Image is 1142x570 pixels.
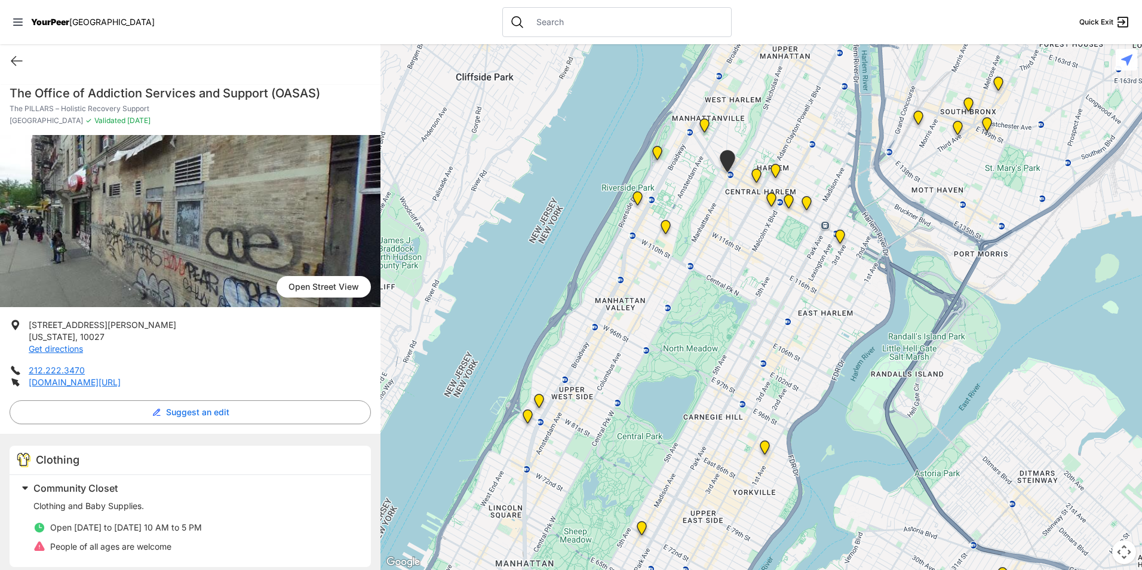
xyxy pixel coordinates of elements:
div: Main Location [828,225,852,253]
div: Ford Hall [625,186,650,215]
button: Map camera controls [1112,540,1136,564]
div: Avenue Church [753,436,777,464]
img: Google [383,554,423,570]
div: Harm Reduction Center [906,106,931,134]
div: East Harlem [794,191,819,220]
span: [STREET_ADDRESS][PERSON_NAME] [29,320,176,330]
span: ✓ [85,116,92,125]
p: Clothing and Baby Supplies. [33,500,357,512]
a: Quick Exit [1079,15,1130,29]
span: [DATE] [125,116,151,125]
span: Clothing [36,453,79,466]
div: Bronx Youth Center (BYC) [986,72,1011,100]
span: [US_STATE] [29,332,75,342]
span: 10027 [80,332,105,342]
span: YourPeer [31,17,69,27]
div: Pathways Adult Drop-In Program [527,389,551,418]
span: People of all ages are welcome [50,541,171,551]
span: Community Closet [33,482,118,494]
div: Uptown/Harlem DYCD Youth Drop-in Center [744,164,769,192]
div: The Cathedral Church of St. John the Divine [653,215,678,244]
div: The PILLARS – Holistic Recovery Support [713,145,742,182]
a: 212.222.3470 [29,365,85,375]
span: , [75,332,78,342]
div: Manhattan [630,516,654,545]
a: YourPeer[GEOGRAPHIC_DATA] [31,19,155,26]
div: The Bronx Pride Center [975,112,999,141]
p: The PILLARS – Holistic Recovery Support [10,104,371,114]
div: The Bronx [956,93,981,121]
span: Quick Exit [1079,17,1113,27]
a: [DOMAIN_NAME][URL] [29,377,121,387]
h1: The Office of Addiction Services and Support (OASAS) [10,85,371,102]
a: Open Street View [277,276,371,298]
input: Search [529,16,724,28]
span: Open [DATE] to [DATE] 10 AM to 5 PM [50,522,202,532]
button: Suggest an edit [10,400,371,424]
div: Manhattan [645,141,670,170]
div: Manhattan [763,159,788,188]
span: [GEOGRAPHIC_DATA] [69,17,155,27]
span: Suggest an edit [166,406,229,418]
span: [GEOGRAPHIC_DATA] [10,116,83,125]
span: Validated [94,116,125,125]
a: Open this area in Google Maps (opens a new window) [383,554,423,570]
div: Manhattan [776,189,801,218]
a: Get directions [29,344,83,354]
